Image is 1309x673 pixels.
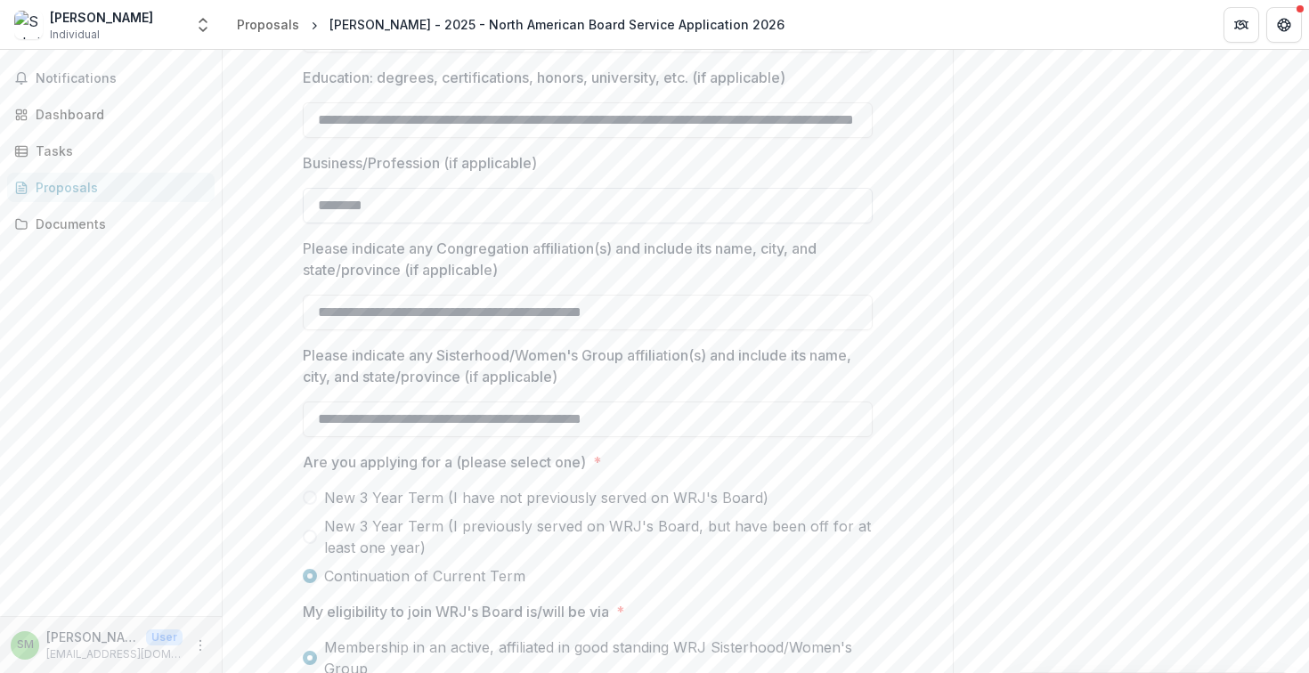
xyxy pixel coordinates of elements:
div: Documents [36,215,200,233]
button: Get Help [1266,7,1302,43]
span: New 3 Year Term (I previously served on WRJ's Board, but have been off for at least one year) [324,515,873,558]
span: Individual [50,27,100,43]
p: Business/Profession (if applicable) [303,152,537,174]
a: Documents [7,209,215,239]
a: Dashboard [7,100,215,129]
p: Please indicate any Congregation affiliation(s) and include its name, city, and state/province (i... [303,238,862,280]
p: [EMAIL_ADDRESS][DOMAIN_NAME] [46,646,183,662]
p: Education: degrees, certifications, honors, university, etc. (if applicable) [303,67,785,88]
p: Are you applying for a (please select one) [303,451,586,473]
span: New 3 Year Term (I have not previously served on WRJ's Board) [324,487,768,508]
nav: breadcrumb [230,12,792,37]
button: More [190,635,211,656]
a: Proposals [230,12,306,37]
p: [PERSON_NAME] [46,628,139,646]
img: Sabrina Polly Miller [14,11,43,39]
button: Open entity switcher [191,7,215,43]
div: Dashboard [36,105,200,124]
span: Notifications [36,71,207,86]
div: [PERSON_NAME] [50,8,153,27]
div: Sabrina Miller [17,639,34,651]
p: User [146,629,183,645]
div: [PERSON_NAME] - 2025 - North American Board Service Application 2026 [329,15,785,34]
div: Proposals [36,178,200,197]
div: Tasks [36,142,200,160]
button: Notifications [7,64,215,93]
a: Proposals [7,173,215,202]
a: Tasks [7,136,215,166]
button: Partners [1224,7,1259,43]
div: Proposals [237,15,299,34]
span: Continuation of Current Term [324,565,525,587]
p: Please indicate any Sisterhood/Women's Group affiliation(s) and include its name, city, and state... [303,345,862,387]
p: My eligibility to join WRJ's Board is/will be via [303,601,609,622]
